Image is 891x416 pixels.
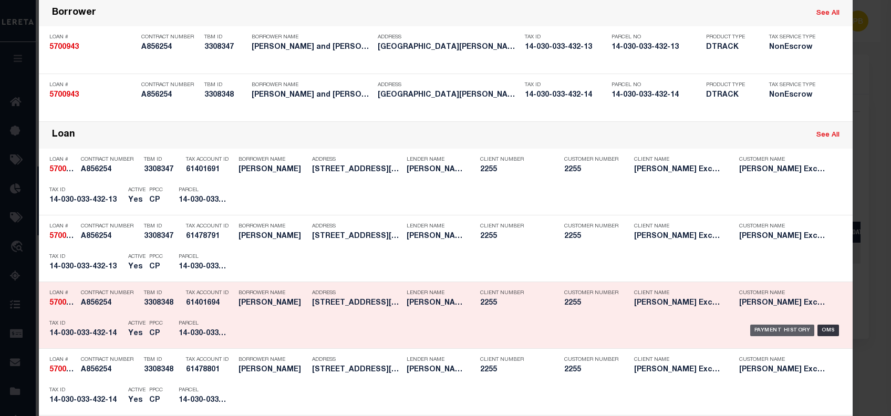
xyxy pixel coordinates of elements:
p: Active [128,320,146,327]
h5: 2255 [564,299,617,308]
h5: DTRACK [706,43,753,52]
p: Parcel [179,387,226,393]
p: TBM ID [144,357,181,363]
h5: 61401691 [186,165,233,174]
p: Client Name [634,357,723,363]
p: Active [128,187,146,193]
h5: 2255 [480,232,548,241]
p: Tax ID [49,254,123,260]
h5: DTRACK [706,91,753,100]
h5: 3308347 [144,232,181,241]
p: Product Type [706,34,753,40]
p: PPCC [149,387,163,393]
p: Customer Number [564,223,618,230]
p: Tax Account ID [186,223,233,230]
p: Loan # [49,34,136,40]
p: Contract Number [81,157,139,163]
strong: 5700943 [49,91,79,99]
a: See All [816,10,840,17]
h5: CP [149,396,163,405]
h5: 5700943 [49,366,76,375]
p: Customer Number [564,290,618,296]
h5: 14-030-033-432-13 [179,196,226,205]
h5: DALE WOLFORD [239,366,307,375]
p: Borrower Name [239,357,307,363]
h5: 14-030-033-432-13 [49,196,123,205]
h5: 3308348 [144,299,181,308]
p: Loan # [49,357,76,363]
h5: 3308348 [144,366,181,375]
h5: DALE WOLFORD [239,165,307,174]
div: Payment History [750,325,815,336]
p: Address [312,223,401,230]
h5: Dale and Ruth Wolford [252,91,372,100]
h5: A856254 [81,232,139,241]
h5: 2255 [480,366,548,375]
div: Loan [52,129,75,141]
h5: G.W. Jones Exchange Bank [739,165,828,174]
h5: 14-030-033-432-14 [49,396,123,405]
h5: G.W. Jones Exchange Bank [407,299,464,308]
p: Loan # [49,157,76,163]
p: Address [378,34,520,40]
h5: G.W. Jones Exchange Bank [407,165,464,174]
h5: 61478791 [186,232,233,241]
div: Borrower [52,7,96,19]
h5: 25313 HARRIS ST EDWARDSBURG MI ... [378,91,520,100]
h5: Dale and Ruth Wolford [252,43,372,52]
h5: 25313 Harris St. Edwardsburg MI... [312,232,401,241]
h5: A856254 [81,366,139,375]
h5: NonEscrow [769,43,822,52]
p: Borrower Name [239,223,307,230]
p: Customer Name [739,157,828,163]
h5: G.W. Jones Exchange Bank [739,299,828,308]
p: Tax ID [49,320,123,327]
h5: 2255 [480,299,548,308]
h5: 5700943 [49,232,76,241]
h5: G.W. Jones Exchange Bank [407,366,464,375]
h5: G.W. Jones Exchange Bank [634,232,723,241]
p: Parcel No [612,34,701,40]
h5: 14-030-033-432-13 [525,43,606,52]
p: PPCC [149,187,163,193]
p: TBM ID [144,223,181,230]
p: Lender Name [407,223,464,230]
h5: 2255 [480,165,548,174]
p: Borrower Name [239,290,307,296]
p: Address [312,157,401,163]
p: Contract Number [141,34,199,40]
p: Parcel [179,320,226,327]
p: Parcel [179,254,226,260]
p: TBM ID [144,157,181,163]
h5: 25313 HARRIS ST EDWARDSBURG MI ... [378,43,520,52]
p: TBM ID [204,82,246,88]
p: Address [312,357,401,363]
p: Customer Number [564,157,618,163]
h5: 61401694 [186,299,233,308]
p: Lender Name [407,290,464,296]
h5: 5700943 [49,299,76,308]
p: TBM ID [204,34,246,40]
h5: 25313 Harris St. Edwardsburg MI... [312,165,401,174]
a: See All [816,132,840,139]
h5: A856254 [141,43,199,52]
p: Customer Name [739,290,828,296]
p: Tax ID [49,187,123,193]
p: Lender Name [407,157,464,163]
h5: 5700943 [49,91,136,100]
h5: NonEscrow [769,91,822,100]
h5: G.W. Jones Exchange Bank [634,165,723,174]
h5: DALE WOLFORD [239,299,307,308]
p: Borrower Name [252,34,372,40]
p: Tax Account ID [186,157,233,163]
h5: 2255 [564,165,617,174]
h5: 2255 [564,366,617,375]
p: Active [128,387,146,393]
p: Tax Service Type [769,82,822,88]
p: Loan # [49,223,76,230]
p: Client Number [480,357,548,363]
h5: 3308347 [204,43,246,52]
h5: 25313 Harris St. Edwardsburg MI... [312,366,401,375]
h5: G.W. Jones Exchange Bank [407,232,464,241]
p: Tax Account ID [186,290,233,296]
